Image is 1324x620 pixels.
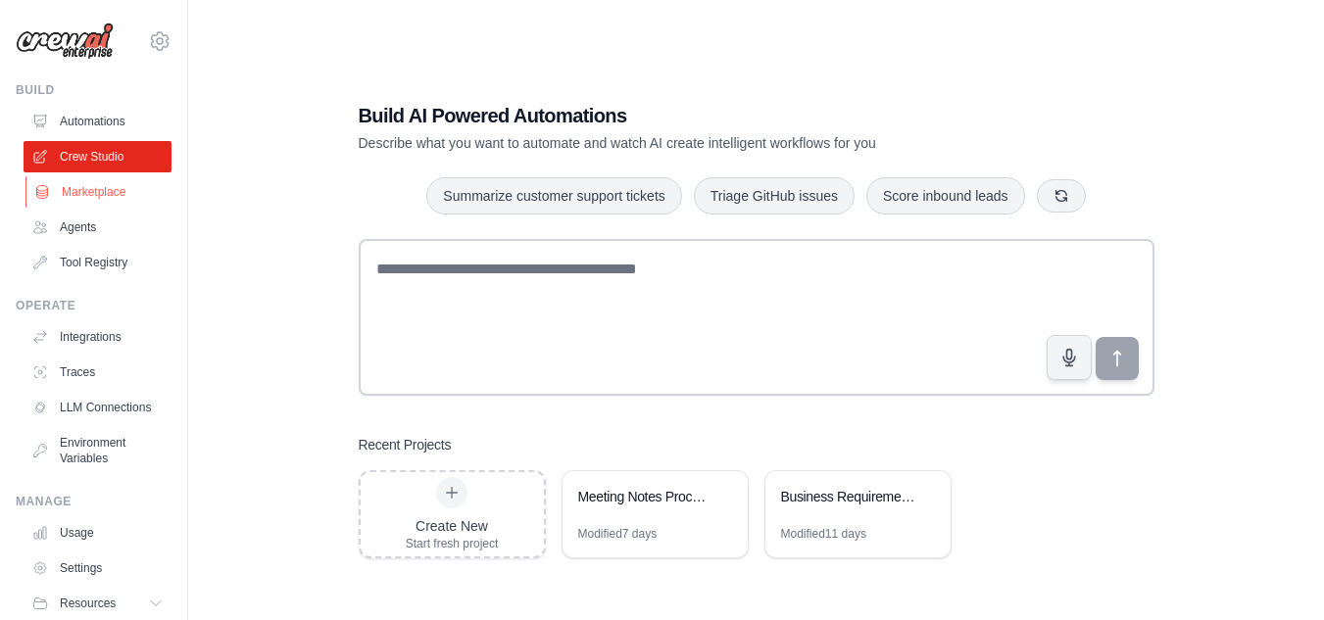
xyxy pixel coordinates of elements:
div: Modified 11 days [781,526,866,542]
a: Tool Registry [24,247,172,278]
div: Business Requirements Document Generator [781,487,915,506]
a: Settings [24,552,172,584]
button: Get new suggestions [1037,179,1086,213]
div: Manage [16,494,172,509]
a: Traces [24,357,172,388]
button: Score inbound leads [866,177,1025,215]
h1: Build AI Powered Automations [359,102,1017,129]
h3: Recent Projects [359,435,452,454]
button: Click to speak your automation idea [1047,335,1092,380]
div: Operate [16,298,172,313]
div: Meeting Notes Processor [578,487,712,506]
a: Crew Studio [24,141,172,172]
a: LLM Connections [24,392,172,423]
iframe: Chat Widget [1226,526,1324,620]
p: Describe what you want to automate and watch AI create intelligent workflows for you [359,133,1017,153]
a: Integrations [24,321,172,353]
a: Environment Variables [24,427,172,474]
button: Summarize customer support tickets [426,177,681,215]
a: Agents [24,212,172,243]
div: Build [16,82,172,98]
div: Modified 7 days [578,526,658,542]
button: Triage GitHub issues [694,177,855,215]
a: Usage [24,517,172,548]
div: Start fresh project [406,536,499,551]
button: Resources [24,588,172,619]
img: Logo [16,23,114,60]
a: Marketplace [25,176,173,208]
div: Create New [406,516,499,536]
a: Automations [24,106,172,137]
span: Resources [60,596,116,611]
